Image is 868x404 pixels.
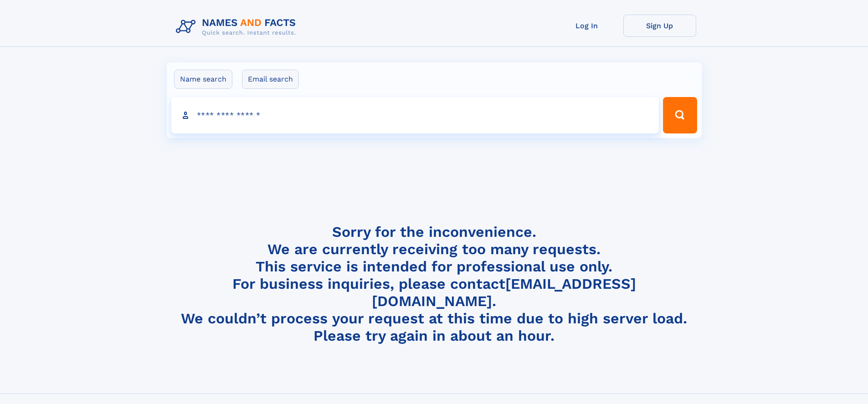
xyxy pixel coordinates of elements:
[174,70,232,89] label: Name search
[663,97,697,133] button: Search Button
[172,15,303,39] img: Logo Names and Facts
[171,97,659,133] input: search input
[242,70,299,89] label: Email search
[550,15,623,37] a: Log In
[372,275,636,310] a: [EMAIL_ADDRESS][DOMAIN_NAME]
[623,15,696,37] a: Sign Up
[172,223,696,345] h4: Sorry for the inconvenience. We are currently receiving too many requests. This service is intend...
